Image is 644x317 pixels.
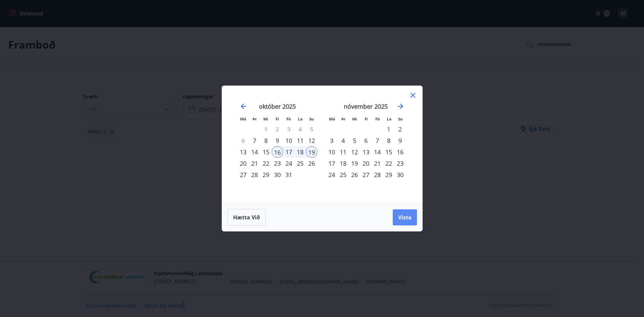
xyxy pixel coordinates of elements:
[249,135,260,146] div: 7
[263,116,268,121] small: Mi
[372,146,383,158] div: 14
[383,135,394,146] div: 8
[294,158,306,169] td: Choose laugardagur, 25. október 2025 as your check-out date. It’s available.
[237,158,249,169] div: 20
[337,146,349,158] td: Choose þriðjudagur, 11. nóvember 2025 as your check-out date. It’s available.
[294,146,306,158] div: 18
[394,169,406,180] div: 30
[283,169,294,180] td: Choose föstudagur, 31. október 2025 as your check-out date. It’s available.
[283,146,294,158] td: Selected. föstudagur, 17. október 2025
[298,116,303,121] small: La
[352,116,357,121] small: Mi
[306,146,317,158] td: Selected as end date. sunnudagur, 19. október 2025
[276,116,279,121] small: Fi
[249,146,260,158] td: Choose þriðjudagur, 14. október 2025 as your check-out date. It’s available.
[372,135,383,146] td: Choose föstudagur, 7. nóvember 2025 as your check-out date. It’s available.
[337,158,349,169] td: Choose þriðjudagur, 18. nóvember 2025 as your check-out date. It’s available.
[394,158,406,169] td: Choose sunnudagur, 23. nóvember 2025 as your check-out date. It’s available.
[394,146,406,158] div: 16
[398,116,403,121] small: Su
[272,135,283,146] div: 9
[349,169,360,180] td: Choose miðvikudagur, 26. nóvember 2025 as your check-out date. It’s available.
[394,135,406,146] td: Choose sunnudagur, 9. nóvember 2025 as your check-out date. It’s available.
[283,169,294,180] div: 31
[396,102,405,110] div: Move forward to switch to the next month.
[383,146,394,158] td: Choose laugardagur, 15. nóvember 2025 as your check-out date. It’s available.
[326,135,337,146] div: 3
[260,123,272,135] td: Not available. miðvikudagur, 1. október 2025
[387,116,391,121] small: La
[272,135,283,146] td: Choose fimmtudagur, 9. október 2025 as your check-out date. It’s available.
[337,135,349,146] td: Choose þriðjudagur, 4. nóvember 2025 as your check-out date. It’s available.
[249,135,260,146] td: Choose þriðjudagur, 7. október 2025 as your check-out date. It’s available.
[360,146,372,158] div: 13
[306,158,317,169] td: Choose sunnudagur, 26. október 2025 as your check-out date. It’s available.
[260,169,272,180] div: 29
[259,102,296,110] strong: október 2025
[309,116,314,121] small: Su
[337,146,349,158] div: 11
[383,146,394,158] div: 15
[272,123,283,135] td: Not available. fimmtudagur, 2. október 2025
[398,214,412,221] span: Vista
[383,158,394,169] td: Choose laugardagur, 22. nóvember 2025 as your check-out date. It’s available.
[394,158,406,169] div: 23
[260,169,272,180] td: Choose miðvikudagur, 29. október 2025 as your check-out date. It’s available.
[326,158,337,169] td: Choose mánudagur, 17. nóvember 2025 as your check-out date. It’s available.
[272,169,283,180] td: Choose fimmtudagur, 30. október 2025 as your check-out date. It’s available.
[283,135,294,146] div: 10
[394,123,406,135] td: Choose sunnudagur, 2. nóvember 2025 as your check-out date. It’s available.
[294,123,306,135] td: Not available. laugardagur, 4. október 2025
[393,209,417,225] button: Vista
[272,146,283,158] td: Selected as start date. fimmtudagur, 16. október 2025
[383,169,394,180] div: 29
[341,116,345,121] small: Þr
[394,135,406,146] div: 9
[260,135,272,146] div: 8
[337,169,349,180] td: Choose þriðjudagur, 25. nóvember 2025 as your check-out date. It’s available.
[394,123,406,135] div: 2
[294,158,306,169] div: 25
[337,169,349,180] div: 25
[249,158,260,169] td: Choose þriðjudagur, 21. október 2025 as your check-out date. It’s available.
[294,135,306,146] td: Choose laugardagur, 11. október 2025 as your check-out date. It’s available.
[326,169,337,180] div: 24
[260,158,272,169] div: 22
[230,94,414,195] div: Calendar
[349,135,360,146] div: 5
[349,146,360,158] div: 12
[249,146,260,158] div: 14
[237,169,249,180] div: 27
[239,102,248,110] div: Move backward to switch to the previous month.
[272,158,283,169] td: Choose fimmtudagur, 23. október 2025 as your check-out date. It’s available.
[306,146,317,158] div: 19
[360,146,372,158] td: Choose fimmtudagur, 13. nóvember 2025 as your check-out date. It’s available.
[233,214,260,221] span: Hætta við
[260,135,272,146] td: Choose miðvikudagur, 8. október 2025 as your check-out date. It’s available.
[283,135,294,146] td: Choose föstudagur, 10. október 2025 as your check-out date. It’s available.
[394,146,406,158] td: Choose sunnudagur, 16. nóvember 2025 as your check-out date. It’s available.
[372,169,383,180] div: 28
[227,209,266,226] button: Hætta við
[365,116,368,121] small: Fi
[283,146,294,158] div: 17
[349,135,360,146] td: Choose miðvikudagur, 5. nóvember 2025 as your check-out date. It’s available.
[372,146,383,158] td: Choose föstudagur, 14. nóvember 2025 as your check-out date. It’s available.
[360,135,372,146] td: Choose fimmtudagur, 6. nóvember 2025 as your check-out date. It’s available.
[306,135,317,146] td: Choose sunnudagur, 12. október 2025 as your check-out date. It’s available.
[237,169,249,180] td: Choose mánudagur, 27. október 2025 as your check-out date. It’s available.
[253,116,257,121] small: Þr
[383,123,394,135] td: Choose laugardagur, 1. nóvember 2025 as your check-out date. It’s available.
[260,158,272,169] td: Choose miðvikudagur, 22. október 2025 as your check-out date. It’s available.
[394,169,406,180] td: Choose sunnudagur, 30. nóvember 2025 as your check-out date. It’s available.
[360,158,372,169] td: Choose fimmtudagur, 20. nóvember 2025 as your check-out date. It’s available.
[383,135,394,146] td: Choose laugardagur, 8. nóvember 2025 as your check-out date. It’s available.
[360,135,372,146] div: 6
[337,135,349,146] div: 4
[360,158,372,169] div: 20
[306,135,317,146] div: 12
[360,169,372,180] td: Choose fimmtudagur, 27. nóvember 2025 as your check-out date. It’s available.
[272,169,283,180] div: 30
[326,135,337,146] td: Choose mánudagur, 3. nóvember 2025 as your check-out date. It’s available.
[326,146,337,158] div: 10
